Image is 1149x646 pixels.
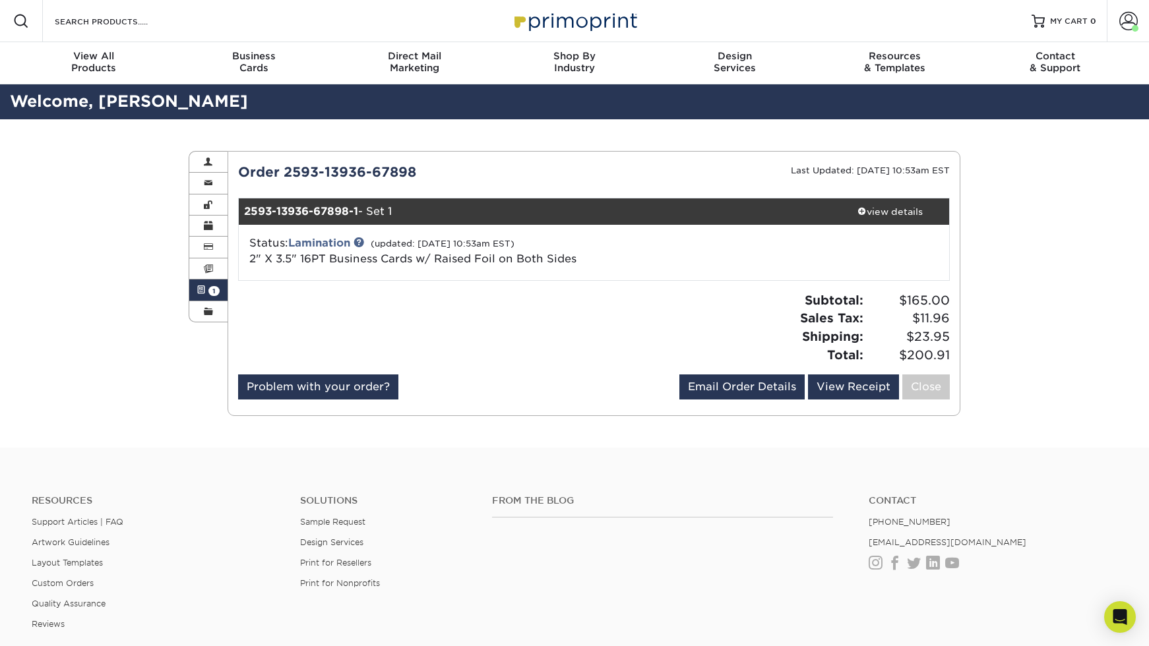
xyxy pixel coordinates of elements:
[830,198,949,225] a: view details
[208,286,220,296] span: 1
[244,205,358,218] strong: 2593-13936-67898-1
[975,42,1135,84] a: Contact& Support
[869,517,950,527] a: [PHONE_NUMBER]
[300,495,472,506] h4: Solutions
[53,13,182,29] input: SEARCH PRODUCTS.....
[867,291,950,310] span: $165.00
[800,310,863,325] strong: Sales Tax:
[830,205,949,218] div: view details
[1050,16,1088,27] span: MY CART
[1090,16,1096,26] span: 0
[300,537,363,547] a: Design Services
[14,50,174,74] div: Products
[334,42,495,84] a: Direct MailMarketing
[32,537,109,547] a: Artwork Guidelines
[32,578,94,588] a: Custom Orders
[174,42,334,84] a: BusinessCards
[867,309,950,328] span: $11.96
[902,374,950,399] a: Close
[174,50,334,74] div: Cards
[238,374,398,399] a: Problem with your order?
[1104,601,1136,633] div: Open Intercom Messenger
[300,558,371,568] a: Print for Resellers
[239,235,712,267] div: Status:
[334,50,495,62] span: Direct Mail
[654,42,815,84] a: DesignServices
[802,329,863,343] strong: Shipping:
[869,537,1026,547] a: [EMAIL_ADDRESS][DOMAIN_NAME]
[492,495,832,506] h4: From the Blog
[300,517,365,527] a: Sample Request
[869,495,1117,506] a: Contact
[189,279,228,301] a: 1
[975,50,1135,62] span: Contact
[228,162,594,182] div: Order 2593-13936-67898
[815,50,975,62] span: Resources
[654,50,815,74] div: Services
[495,50,655,62] span: Shop By
[14,50,174,62] span: View All
[371,239,514,249] small: (updated: [DATE] 10:53am EST)
[867,346,950,365] span: $200.91
[32,599,106,608] a: Quality Assurance
[808,374,899,399] a: View Receipt
[14,42,174,84] a: View AllProducts
[32,495,280,506] h4: Resources
[239,198,831,225] div: - Set 1
[288,237,350,249] a: Lamination
[300,578,380,588] a: Print for Nonprofits
[495,50,655,74] div: Industry
[495,42,655,84] a: Shop ByIndustry
[32,558,103,568] a: Layout Templates
[32,517,123,527] a: Support Articles | FAQ
[654,50,815,62] span: Design
[867,328,950,346] span: $23.95
[249,252,576,265] a: 2" X 3.5" 16PT Business Cards w/ Raised Foil on Both Sides
[827,347,863,362] strong: Total:
[815,42,975,84] a: Resources& Templates
[805,293,863,307] strong: Subtotal:
[791,165,950,175] small: Last Updated: [DATE] 10:53am EST
[334,50,495,74] div: Marketing
[975,50,1135,74] div: & Support
[509,7,640,35] img: Primoprint
[815,50,975,74] div: & Templates
[679,374,805,399] a: Email Order Details
[174,50,334,62] span: Business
